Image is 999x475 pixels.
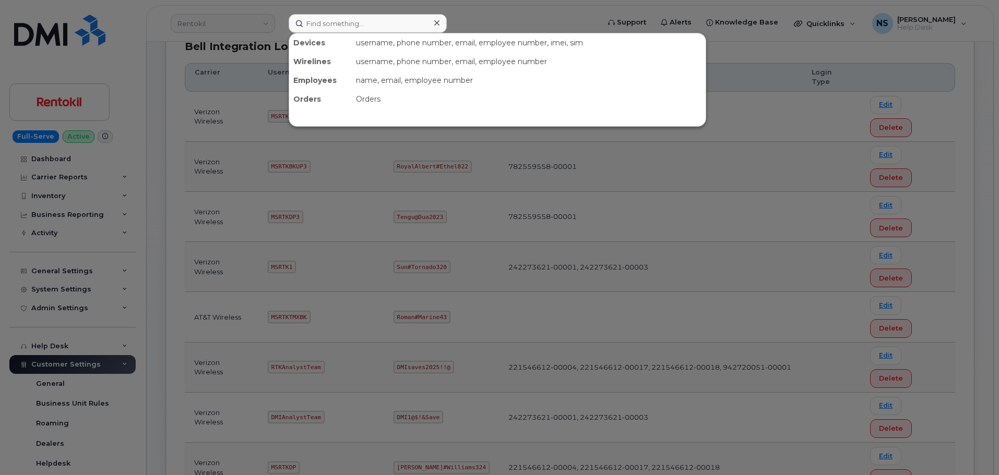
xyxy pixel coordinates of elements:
div: Orders [352,90,706,108]
div: Orders [289,90,352,108]
iframe: Messenger Launcher [954,430,991,467]
div: Devices [289,33,352,52]
div: username, phone number, email, employee number [352,52,706,71]
input: Find something... [289,14,447,33]
div: name, email, employee number [352,71,706,90]
div: username, phone number, email, employee number, imei, sim [352,33,706,52]
div: Wirelines [289,52,352,71]
div: Employees [289,71,352,90]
